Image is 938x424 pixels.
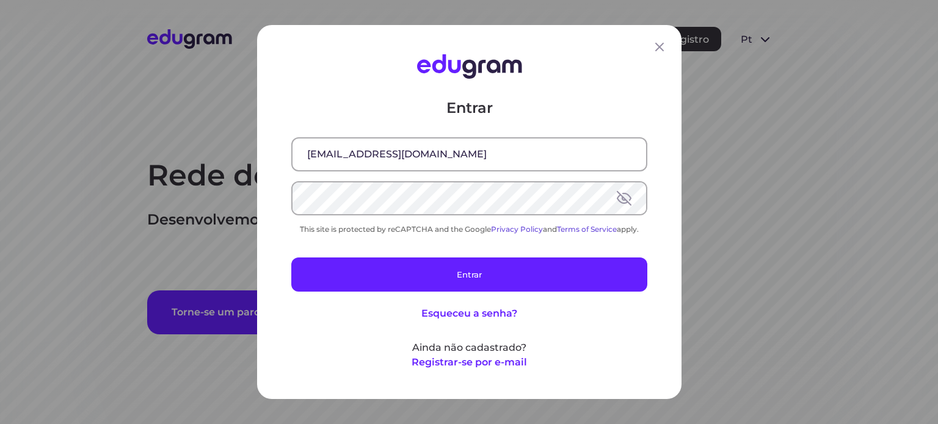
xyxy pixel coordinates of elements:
img: Edugram Logo [416,54,522,79]
button: Registrar-se por e-mail [412,355,527,370]
input: E-mail [293,138,646,170]
a: Privacy Policy [491,225,543,234]
p: Entrar [291,98,647,118]
button: Esqueceu a senha? [421,306,517,321]
button: Entrar [291,257,647,292]
div: This site is protected by reCAPTCHA and the Google and apply. [291,225,647,234]
a: Terms of Service [557,225,617,234]
p: Ainda não cadastrado? [291,340,647,355]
